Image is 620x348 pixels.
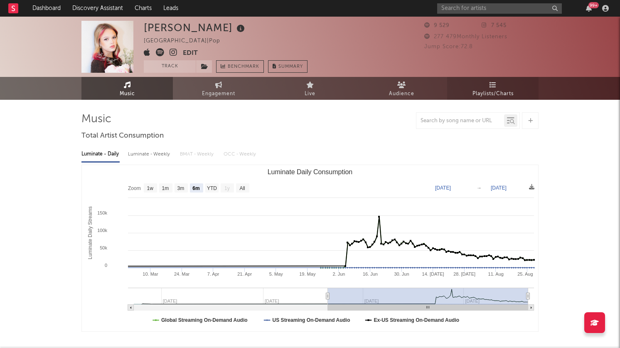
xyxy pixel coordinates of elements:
text: 25. Aug [517,271,533,276]
span: Playlists/Charts [472,89,514,99]
span: 277 479 Monthly Listeners [424,34,507,39]
span: Summary [278,64,303,69]
text: 30. Jun [394,271,409,276]
text: US Streaming On-Demand Audio [273,317,350,323]
div: [GEOGRAPHIC_DATA] | Pop [144,36,230,46]
text: 21. Apr [237,271,252,276]
button: Edit [183,48,198,59]
text: [DATE] [491,185,507,191]
a: Benchmark [216,60,264,73]
text: All [239,185,245,191]
text: 1m [162,185,169,191]
text: 0 [105,263,107,268]
text: Zoom [128,185,141,191]
text: 3m [177,185,185,191]
a: Playlists/Charts [447,77,539,100]
text: YTD [207,185,217,191]
span: Music [120,89,135,99]
text: 50k [100,245,107,250]
text: 10. Mar [143,271,158,276]
text: 11. Aug [488,271,504,276]
div: 99 + [588,2,599,8]
text: Luminate Daily Consumption [268,168,353,175]
a: Audience [356,77,447,100]
span: Jump Score: 72.8 [424,44,473,49]
text: 24. Mar [174,271,190,276]
text: 100k [97,228,107,233]
text: 6m [192,185,199,191]
button: Summary [268,60,308,73]
button: 99+ [586,5,592,12]
span: 9 529 [424,23,450,28]
a: Live [264,77,356,100]
span: 7 545 [482,23,507,28]
input: Search by song name or URL [416,118,504,124]
button: Track [144,60,196,73]
text: 1w [147,185,154,191]
div: [PERSON_NAME] [144,21,247,35]
span: Engagement [202,89,235,99]
a: Engagement [173,77,264,100]
span: Total Artist Consumption [81,131,164,141]
span: Benchmark [228,62,259,72]
text: Ex-US Streaming On-Demand Audio [374,317,460,323]
text: 14. [DATE] [422,271,444,276]
text: 19. May [299,271,316,276]
text: 2. Jun [332,271,345,276]
text: 7. Apr [207,271,219,276]
div: Luminate - Daily [81,147,120,161]
div: Luminate - Weekly [128,147,172,161]
a: Music [81,77,173,100]
svg: Luminate Daily Consumption [82,165,538,331]
text: 28. [DATE] [453,271,475,276]
span: Live [305,89,315,99]
text: Luminate Daily Streams [87,206,93,259]
text: 1y [224,185,230,191]
text: 150k [97,210,107,215]
text: 5. May [269,271,283,276]
text: 16. Jun [363,271,378,276]
input: Search for artists [437,3,562,14]
text: Global Streaming On-Demand Audio [161,317,248,323]
span: Audience [389,89,414,99]
text: [DATE] [435,185,451,191]
text: → [477,185,482,191]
